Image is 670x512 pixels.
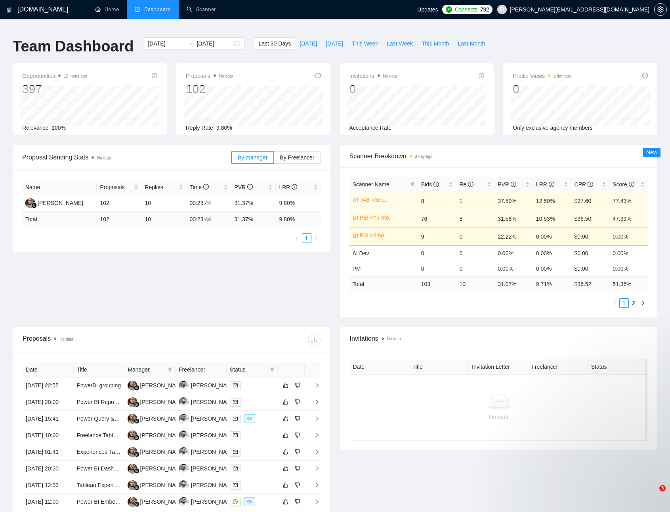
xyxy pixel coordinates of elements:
img: VM [128,414,137,424]
td: 0 [418,245,456,261]
td: 77.43% [609,192,648,210]
span: dislike [295,432,300,438]
td: 8 [418,192,456,210]
button: like [281,447,290,457]
div: [PERSON_NAME] [191,481,237,489]
a: VM[PERSON_NAME] [128,432,185,438]
button: [DATE] [321,37,347,50]
span: like [283,399,288,405]
button: like [281,430,290,440]
th: Freelancer [176,362,227,377]
button: like [281,497,290,506]
a: PBI >3mo, [360,231,413,240]
span: info-circle [247,184,253,190]
span: Opportunities [22,71,87,81]
span: dislike [295,415,300,422]
span: Dashboard [144,6,171,13]
span: info-circle [433,182,439,187]
span: Last 30 Days [258,39,291,48]
a: VM[PERSON_NAME] [128,415,185,421]
span: mail [233,449,238,454]
td: $0.00 [571,228,610,245]
span: left [295,236,300,241]
span: -- [395,125,398,131]
th: Invitation Letter [469,359,528,375]
td: $0.00 [571,261,610,276]
div: [PERSON_NAME] [140,398,185,406]
span: Replies [145,183,177,192]
div: [PERSON_NAME] [140,448,185,456]
span: CPR [575,181,593,188]
img: VM [25,198,35,208]
span: No data [59,337,73,341]
td: 31.37 % [231,212,276,227]
span: Only exclusive agency members [513,125,593,131]
span: filter [168,367,172,372]
td: 9.80% [276,195,321,212]
span: like [283,449,288,455]
img: VM [128,381,137,391]
span: mail [233,383,238,388]
button: dislike [293,397,302,407]
td: [DATE] 20:00 [23,394,74,411]
button: dislike [293,447,302,457]
span: mail [233,483,238,487]
span: Reply Rate [186,125,213,131]
span: Scanner Name [353,181,389,188]
img: gigradar-bm.png [134,418,139,424]
a: NB[PERSON_NAME] [179,448,237,455]
img: VM [128,447,137,457]
span: setting [655,6,666,13]
img: NB [179,480,189,490]
a: PowerBI grouping [77,382,121,389]
img: gigradar-bm.png [31,203,37,208]
span: This Month [422,39,449,48]
th: Date [350,359,409,375]
td: 31.58% [494,210,533,228]
span: like [283,499,288,505]
span: mail [233,466,238,471]
span: filter [410,182,415,187]
span: info-circle [511,182,516,187]
li: Previous Page [292,233,302,243]
button: dislike [293,464,302,473]
span: Time [189,184,208,190]
a: Power Query & Power BI Expert for Sales Data Automation (Final Tweaks Needed) [77,415,281,422]
img: gigradar-bm.png [134,485,139,490]
time: a day ago [415,154,433,159]
span: Proposals [100,183,132,192]
td: 0 [456,245,494,261]
h1: Team Dashboard [13,37,134,56]
button: This Week [347,37,382,50]
span: info-circle [642,73,648,78]
span: No data [387,337,401,341]
td: 10.53% [533,210,571,228]
button: Last Month [453,37,489,50]
span: download [308,337,320,343]
img: gigradar-bm.png [134,385,139,391]
a: 2 [629,299,638,307]
td: 9.71 % [533,276,571,292]
th: Status [588,359,647,375]
button: dislike [293,381,302,390]
img: NB [179,381,189,391]
div: [PERSON_NAME] [38,199,83,207]
td: [DATE] 22:55 [23,377,74,394]
span: info-circle [152,73,157,78]
button: like [281,397,290,407]
td: 0.00% [533,228,571,245]
td: 0.00% [609,228,648,245]
span: Updates [417,6,438,13]
td: 9 [418,228,456,245]
span: Proposals [186,71,233,81]
a: VM[PERSON_NAME] [128,398,185,405]
a: PBI <=3 mo, [360,213,413,222]
td: 0.00% [494,245,533,261]
button: download [308,334,321,346]
td: 0 [418,261,456,276]
span: right [314,236,319,241]
a: VM[PERSON_NAME] [128,448,185,455]
img: VM [128,464,137,474]
span: Invitations [350,334,648,343]
a: NB[PERSON_NAME] [179,382,237,388]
